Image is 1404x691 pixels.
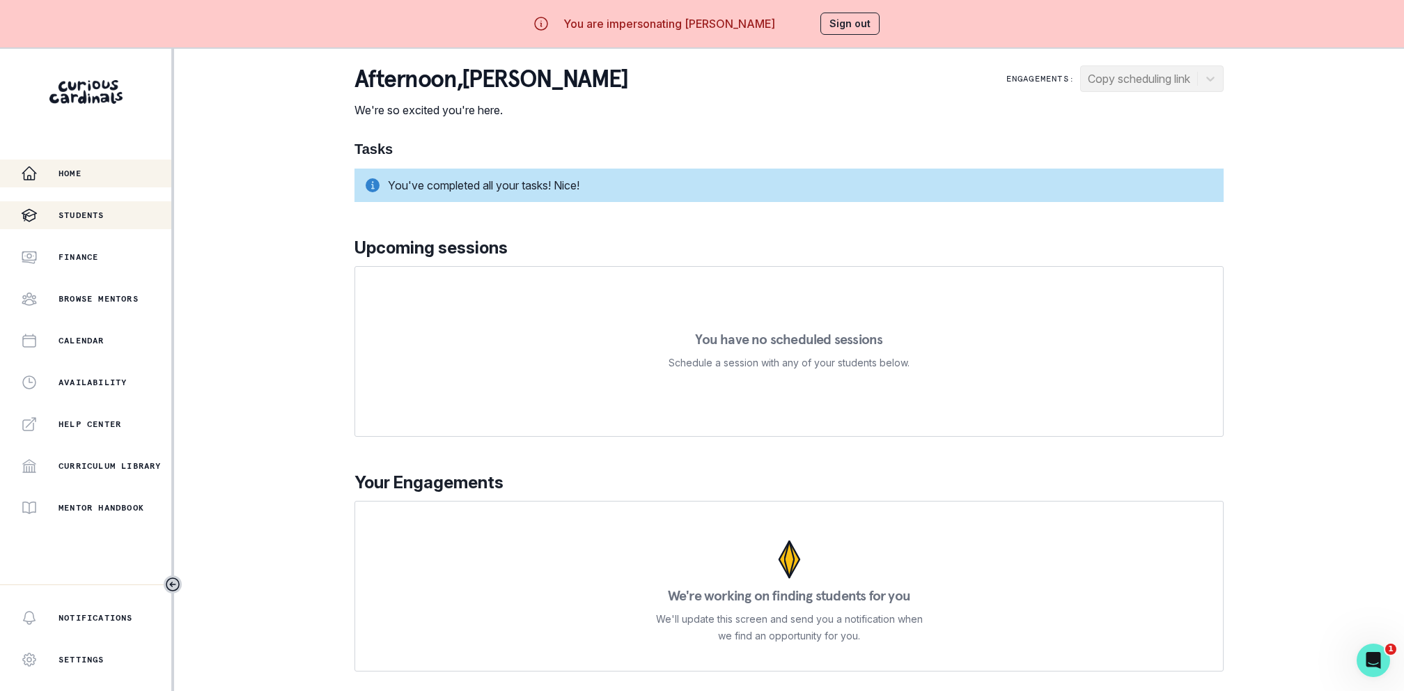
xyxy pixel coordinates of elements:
p: We'll update this screen and send you a notification when we find an opportunity for you. [655,611,923,644]
p: Help Center [58,419,121,430]
button: Sign out [820,13,880,35]
span: 1 [1385,644,1396,655]
iframe: Intercom live chat [1357,644,1390,677]
p: Finance [58,251,98,263]
p: You are impersonating [PERSON_NAME] [563,15,775,32]
p: Home [58,168,81,179]
p: Settings [58,654,104,665]
p: Schedule a session with any of your students below. [669,355,910,371]
p: Your Engagements [354,470,1224,495]
div: You've completed all your tasks! Nice! [354,169,1224,202]
p: Students [58,210,104,221]
p: We're so excited you're here. [354,102,628,118]
p: Browse Mentors [58,293,139,304]
p: Mentor Handbook [58,502,144,513]
p: Calendar [58,335,104,346]
p: We're working on finding students for you [668,589,910,603]
h1: Tasks [354,141,1224,157]
button: Toggle sidebar [164,575,182,593]
p: Engagements: [1006,73,1075,84]
p: Curriculum Library [58,460,162,472]
p: You have no scheduled sessions [695,332,882,346]
img: Curious Cardinals Logo [49,80,123,104]
p: Upcoming sessions [354,235,1224,261]
p: Availability [58,377,127,388]
p: Notifications [58,612,133,623]
p: afternoon , [PERSON_NAME] [354,65,628,93]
